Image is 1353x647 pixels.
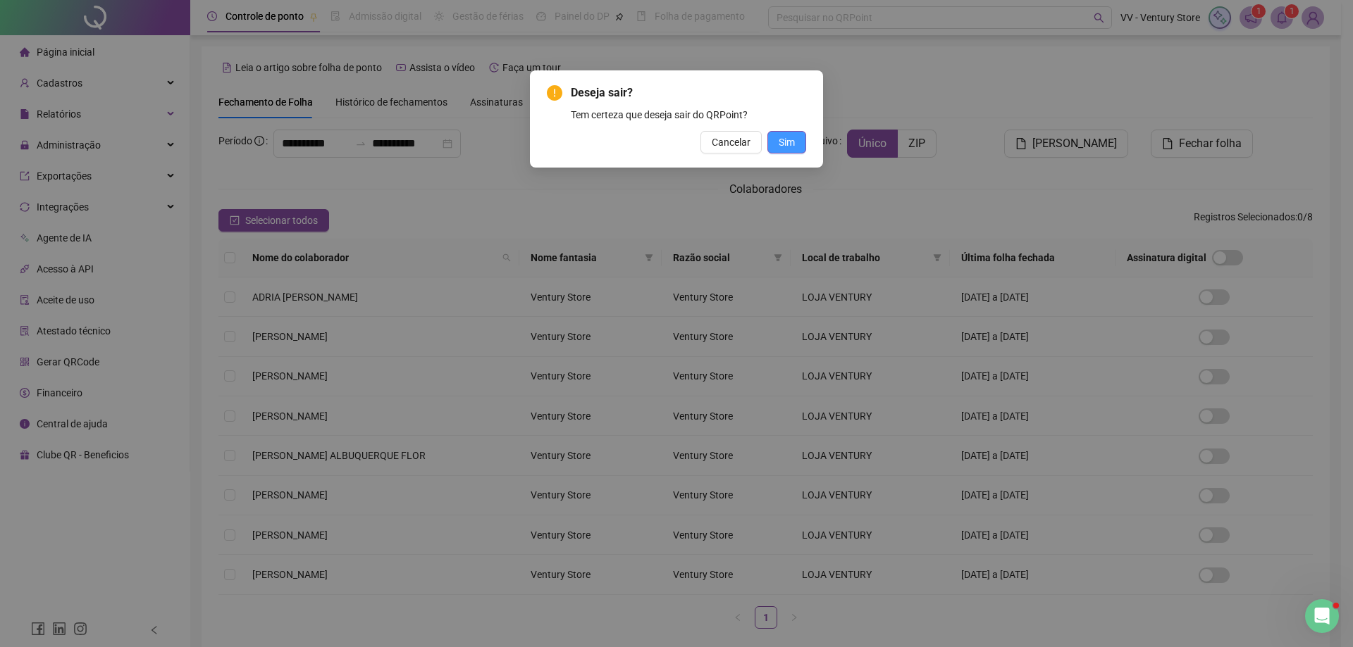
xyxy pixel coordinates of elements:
[547,85,562,101] span: exclamation-circle
[712,134,750,150] span: Cancelar
[767,131,806,153] button: Sim
[571,107,806,123] div: Tem certeza que deseja sair do QRPoint?
[1305,599,1339,633] iframe: Intercom live chat
[571,84,806,101] span: Deseja sair?
[779,134,795,150] span: Sim
[700,131,762,153] button: Cancelar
